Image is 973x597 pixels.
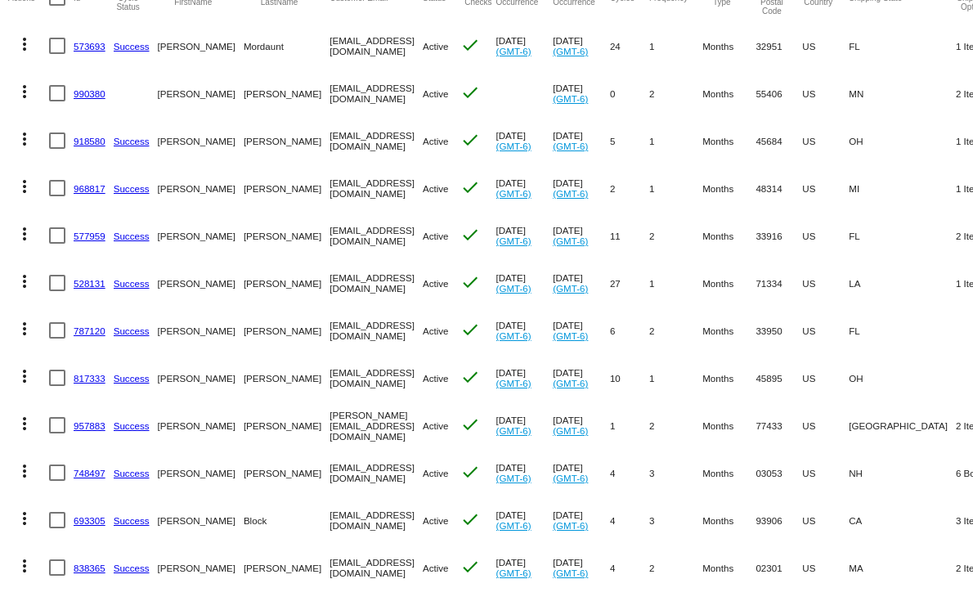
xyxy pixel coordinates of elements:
[460,225,480,245] mat-icon: check
[756,22,802,70] mat-cell: 32951
[496,236,531,246] a: (GMT-6)
[610,259,649,307] mat-cell: 27
[649,212,702,259] mat-cell: 2
[244,70,330,117] mat-cell: [PERSON_NAME]
[756,117,802,164] mat-cell: 45684
[649,164,702,212] mat-cell: 1
[649,70,702,117] mat-cell: 2
[649,259,702,307] mat-cell: 1
[74,468,105,478] a: 748497
[114,420,150,431] a: Success
[756,259,802,307] mat-cell: 71334
[649,496,702,544] mat-cell: 3
[756,354,802,402] mat-cell: 45895
[849,544,956,591] mat-cell: MA
[74,420,105,431] a: 957883
[610,70,649,117] mat-cell: 0
[756,449,802,496] mat-cell: 03053
[114,183,150,194] a: Success
[15,319,34,339] mat-icon: more_vert
[423,373,449,384] span: Active
[496,520,531,531] a: (GMT-6)
[849,449,956,496] mat-cell: NH
[244,259,330,307] mat-cell: [PERSON_NAME]
[496,164,554,212] mat-cell: [DATE]
[702,449,756,496] mat-cell: Months
[114,136,150,146] a: Success
[802,259,849,307] mat-cell: US
[423,88,449,99] span: Active
[553,188,588,199] a: (GMT-6)
[553,141,588,151] a: (GMT-6)
[330,402,423,449] mat-cell: [PERSON_NAME][EMAIL_ADDRESS][DOMAIN_NAME]
[802,117,849,164] mat-cell: US
[244,402,330,449] mat-cell: [PERSON_NAME]
[330,544,423,591] mat-cell: [EMAIL_ADDRESS][DOMAIN_NAME]
[702,117,756,164] mat-cell: Months
[610,22,649,70] mat-cell: 24
[15,272,34,291] mat-icon: more_vert
[496,307,554,354] mat-cell: [DATE]
[496,330,531,341] a: (GMT-6)
[330,22,423,70] mat-cell: [EMAIL_ADDRESS][DOMAIN_NAME]
[496,568,531,578] a: (GMT-6)
[15,366,34,386] mat-icon: more_vert
[74,136,105,146] a: 918580
[610,402,649,449] mat-cell: 1
[244,164,330,212] mat-cell: [PERSON_NAME]
[849,259,956,307] mat-cell: LA
[802,164,849,212] mat-cell: US
[423,136,449,146] span: Active
[553,520,588,531] a: (GMT-6)
[849,212,956,259] mat-cell: FL
[15,34,34,54] mat-icon: more_vert
[330,259,423,307] mat-cell: [EMAIL_ADDRESS][DOMAIN_NAME]
[158,354,244,402] mat-cell: [PERSON_NAME]
[330,496,423,544] mat-cell: [EMAIL_ADDRESS][DOMAIN_NAME]
[702,259,756,307] mat-cell: Months
[158,212,244,259] mat-cell: [PERSON_NAME]
[114,231,150,241] a: Success
[74,41,105,52] a: 573693
[496,402,554,449] mat-cell: [DATE]
[553,22,610,70] mat-cell: [DATE]
[553,93,588,104] a: (GMT-6)
[244,496,330,544] mat-cell: Block
[158,164,244,212] mat-cell: [PERSON_NAME]
[496,544,554,591] mat-cell: [DATE]
[15,82,34,101] mat-icon: more_vert
[114,41,150,52] a: Success
[158,402,244,449] mat-cell: [PERSON_NAME]
[802,70,849,117] mat-cell: US
[244,212,330,259] mat-cell: [PERSON_NAME]
[74,183,105,194] a: 968817
[74,325,105,336] a: 787120
[330,164,423,212] mat-cell: [EMAIL_ADDRESS][DOMAIN_NAME]
[15,224,34,244] mat-icon: more_vert
[553,449,610,496] mat-cell: [DATE]
[496,378,531,388] a: (GMT-6)
[74,515,105,526] a: 693305
[74,88,105,99] a: 990380
[158,117,244,164] mat-cell: [PERSON_NAME]
[553,425,588,436] a: (GMT-6)
[496,117,554,164] mat-cell: [DATE]
[849,354,956,402] mat-cell: OH
[460,367,480,387] mat-icon: check
[802,402,849,449] mat-cell: US
[802,354,849,402] mat-cell: US
[802,22,849,70] mat-cell: US
[802,544,849,591] mat-cell: US
[496,212,554,259] mat-cell: [DATE]
[496,22,554,70] mat-cell: [DATE]
[610,117,649,164] mat-cell: 5
[423,563,449,573] span: Active
[330,117,423,164] mat-cell: [EMAIL_ADDRESS][DOMAIN_NAME]
[423,468,449,478] span: Active
[74,278,105,289] a: 528131
[553,212,610,259] mat-cell: [DATE]
[496,46,531,56] a: (GMT-6)
[649,449,702,496] mat-cell: 3
[553,473,588,483] a: (GMT-6)
[114,325,150,336] a: Success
